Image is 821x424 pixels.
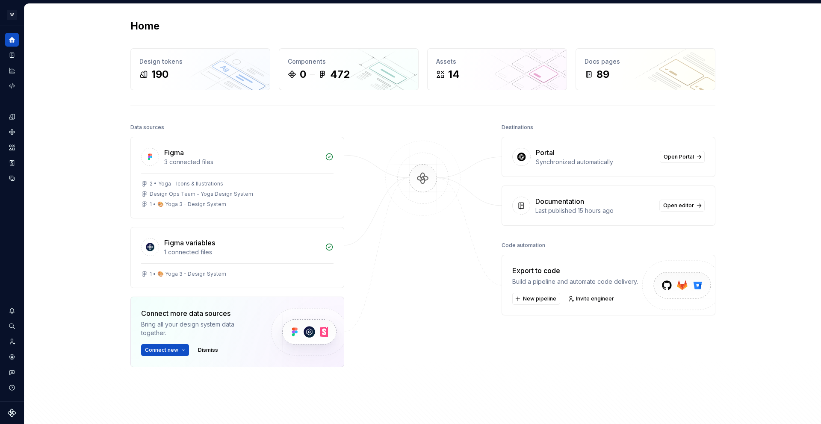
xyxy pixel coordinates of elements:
div: Documentation [535,196,584,206]
div: Export to code [512,265,638,276]
div: Connect more data sources [141,308,257,318]
a: Open Portal [660,151,705,163]
div: Assets [436,57,558,66]
div: Code automation [502,239,545,251]
a: Invite team [5,335,19,348]
a: Analytics [5,64,19,77]
span: Connect new [145,347,178,353]
div: Build a pipeline and automate code delivery. [512,277,638,286]
div: Design tokens [139,57,261,66]
div: Design Ops Team - Yoga Design System [150,191,253,197]
a: Assets14 [427,48,567,90]
button: Notifications [5,304,19,318]
div: Last published 15 hours ago [535,206,654,215]
div: 1 connected files [164,248,320,256]
a: Invite engineer [565,293,618,305]
a: Code automation [5,79,19,93]
button: W [2,6,22,24]
div: Bring all your design system data together. [141,320,257,337]
div: Portal [536,147,555,158]
a: Design tokens [5,110,19,124]
a: Home [5,33,19,47]
div: Data sources [130,121,164,133]
button: Connect new [141,344,189,356]
h2: Home [130,19,159,33]
a: Documentation [5,48,19,62]
a: Design tokens190 [130,48,270,90]
a: Components0472 [279,48,419,90]
span: Dismiss [198,347,218,353]
div: W [7,10,17,20]
div: 14 [448,68,460,81]
div: Destinations [502,121,533,133]
a: Docs pages89 [576,48,715,90]
a: Components [5,125,19,139]
span: Open editor [663,202,694,209]
a: Assets [5,141,19,154]
a: Settings [5,350,19,364]
span: Open Portal [664,153,694,160]
a: Storybook stories [5,156,19,170]
button: Contact support [5,365,19,379]
div: 1 • 🎨 Yoga 3 - Design System [150,201,226,208]
span: New pipeline [523,295,556,302]
a: Figma3 connected files2 • Yoga - Icons & IlustrationsDesign Ops Team - Yoga Design System1 • 🎨 Yo... [130,137,344,218]
a: Data sources [5,171,19,185]
div: Docs pages [585,57,706,66]
div: Components [288,57,410,66]
button: Search ⌘K [5,319,19,333]
div: 472 [330,68,350,81]
button: New pipeline [512,293,560,305]
button: Dismiss [194,344,222,356]
div: 190 [151,68,168,81]
div: Synchronized automatically [536,158,655,166]
div: 1 • 🎨 Yoga 3 - Design System [150,271,226,277]
div: 89 [597,68,609,81]
div: 0 [300,68,306,81]
a: Open editor [659,200,705,212]
div: 2 • Yoga - Icons & Ilustrations [150,180,223,187]
div: Figma [164,147,184,158]
div: Figma variables [164,238,215,248]
a: Figma variables1 connected files1 • 🎨 Yoga 3 - Design System [130,227,344,288]
span: Invite engineer [576,295,614,302]
svg: Supernova Logo [8,409,16,417]
div: 3 connected files [164,158,320,166]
